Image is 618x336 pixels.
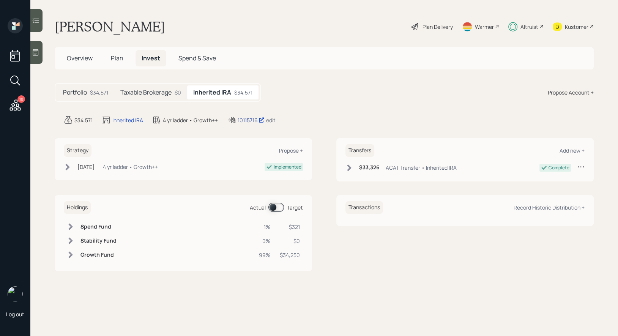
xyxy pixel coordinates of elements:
[112,116,143,124] div: Inherited IRA
[238,116,265,124] div: 10115716
[280,251,300,259] div: $34,250
[549,164,569,171] div: Complete
[120,89,172,96] h5: Taxable Brokerage
[90,88,108,96] div: $34,571
[475,23,494,31] div: Warmer
[266,117,276,124] div: edit
[67,54,93,62] span: Overview
[6,311,24,318] div: Log out
[234,88,252,96] div: $34,571
[111,54,123,62] span: Plan
[8,286,23,301] img: treva-nostdahl-headshot.png
[287,203,303,211] div: Target
[565,23,588,31] div: Kustomer
[142,54,160,62] span: Invest
[80,252,117,258] h6: Growth Fund
[77,163,95,171] div: [DATE]
[423,23,453,31] div: Plan Delivery
[64,144,91,157] h6: Strategy
[178,54,216,62] span: Spend & Save
[386,164,457,172] div: ACAT Transfer • Inherited IRA
[55,18,165,35] h1: [PERSON_NAME]
[274,164,301,170] div: Implemented
[259,251,271,259] div: 99%
[193,89,231,96] h5: Inherited IRA
[175,88,181,96] div: $0
[74,116,93,124] div: $34,571
[80,238,117,244] h6: Stability Fund
[250,203,266,211] div: Actual
[520,23,538,31] div: Altruist
[259,223,271,231] div: 1%
[345,144,374,157] h6: Transfers
[17,95,25,103] div: 10
[103,163,158,171] div: 4 yr ladder • Growth++
[280,223,300,231] div: $321
[514,204,585,211] div: Record Historic Distribution +
[64,201,91,214] h6: Holdings
[548,88,594,96] div: Propose Account +
[280,237,300,245] div: $0
[63,89,87,96] h5: Portfolio
[80,224,117,230] h6: Spend Fund
[163,116,218,124] div: 4 yr ladder • Growth++
[560,147,585,154] div: Add new +
[279,147,303,154] div: Propose +
[359,164,380,171] h6: $33,326
[345,201,383,214] h6: Transactions
[259,237,271,245] div: 0%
